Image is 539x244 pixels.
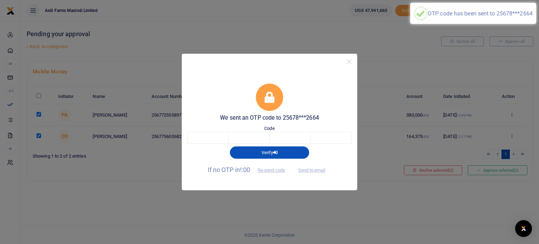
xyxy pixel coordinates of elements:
button: Verify [230,146,309,158]
span: !:00 [240,166,250,173]
button: Close [344,57,354,67]
label: Code [264,125,274,132]
div: Open Intercom Messenger [515,220,532,237]
h5: We sent an OTP code to 25678***2664 [187,114,352,121]
span: If no OTP in [208,166,291,173]
div: OTP code has been sent to 25678***2664 [428,10,533,17]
